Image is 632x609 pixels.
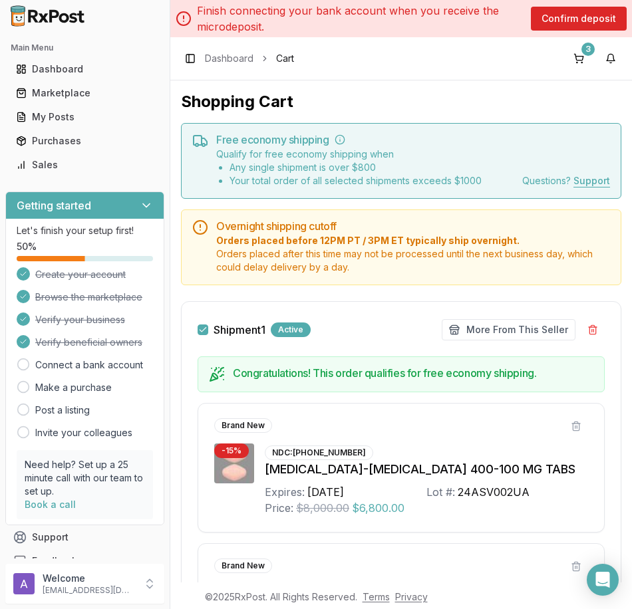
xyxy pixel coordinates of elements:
[35,358,143,372] a: Connect a bank account
[5,106,164,128] button: My Posts
[522,174,610,187] div: Questions?
[35,426,132,439] a: Invite your colleagues
[16,86,154,100] div: Marketplace
[587,564,619,596] div: Open Intercom Messenger
[32,554,77,568] span: Feedback
[395,591,428,602] a: Privacy
[216,148,482,187] div: Qualify for free economy shipping when
[230,161,482,174] li: Any single shipment is over $ 800
[214,443,254,483] img: Sofosbuvir-Velpatasvir 400-100 MG TABS
[233,368,593,378] h5: Congratulations! This order qualifies for free economy shipping.
[5,154,164,176] button: Sales
[5,82,164,104] button: Marketplace
[11,153,159,177] a: Sales
[5,59,164,80] button: Dashboard
[197,3,531,35] p: Finish connecting your bank account when you receive the microdeposit.
[35,404,90,417] a: Post a listing
[265,445,373,460] div: NDC: [PHONE_NUMBER]
[5,130,164,152] button: Purchases
[16,158,154,172] div: Sales
[25,499,76,510] a: Book a call
[216,234,610,247] span: Orders placed before 12PM PT / 3PM ET typically ship overnight.
[531,7,627,31] button: Confirm deposit
[442,319,575,340] button: More From This Seller
[16,110,154,124] div: My Posts
[307,484,344,500] div: [DATE]
[35,268,126,281] span: Create your account
[265,484,305,500] div: Expires:
[5,525,164,549] button: Support
[35,313,125,326] span: Verify your business
[35,291,142,304] span: Browse the marketplace
[205,52,294,65] nav: breadcrumb
[43,572,135,585] p: Welcome
[35,381,112,394] a: Make a purchase
[352,500,404,516] span: $6,800.00
[5,5,90,27] img: RxPost Logo
[230,174,482,187] li: Your total order of all selected shipments exceeds $ 1000
[296,500,349,516] span: $8,000.00
[5,549,164,573] button: Feedback
[11,43,159,53] h2: Main Menu
[214,324,265,335] label: Shipment 1
[214,418,272,433] div: Brand New
[13,573,35,594] img: User avatar
[216,134,610,145] h5: Free economy shipping
[16,62,154,76] div: Dashboard
[276,52,294,65] span: Cart
[216,247,610,274] span: Orders placed after this time may not be processed until the next business day, which could delay...
[43,585,135,596] p: [EMAIL_ADDRESS][DOMAIN_NAME]
[17,240,37,253] span: 50 %
[35,336,142,349] span: Verify beneficial owners
[363,591,390,602] a: Terms
[265,460,588,479] div: [MEDICAL_DATA]-[MEDICAL_DATA] 400-100 MG TABS
[205,52,253,65] a: Dashboard
[11,81,159,105] a: Marketplace
[11,129,159,153] a: Purchases
[581,43,595,56] div: 3
[214,558,272,573] div: Brand New
[25,458,145,498] p: Need help? Set up a 25 minute call with our team to set up.
[214,443,249,458] div: - 15 %
[271,322,311,337] div: Active
[216,221,610,231] h5: Overnight shipping cutoff
[568,48,589,69] button: 3
[265,500,293,516] div: Price:
[11,57,159,81] a: Dashboard
[16,134,154,148] div: Purchases
[458,484,530,500] div: 24ASV002UA
[17,197,91,213] h3: Getting started
[426,484,455,500] div: Lot #:
[181,91,621,112] h1: Shopping Cart
[11,105,159,129] a: My Posts
[17,224,153,237] p: Let's finish your setup first!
